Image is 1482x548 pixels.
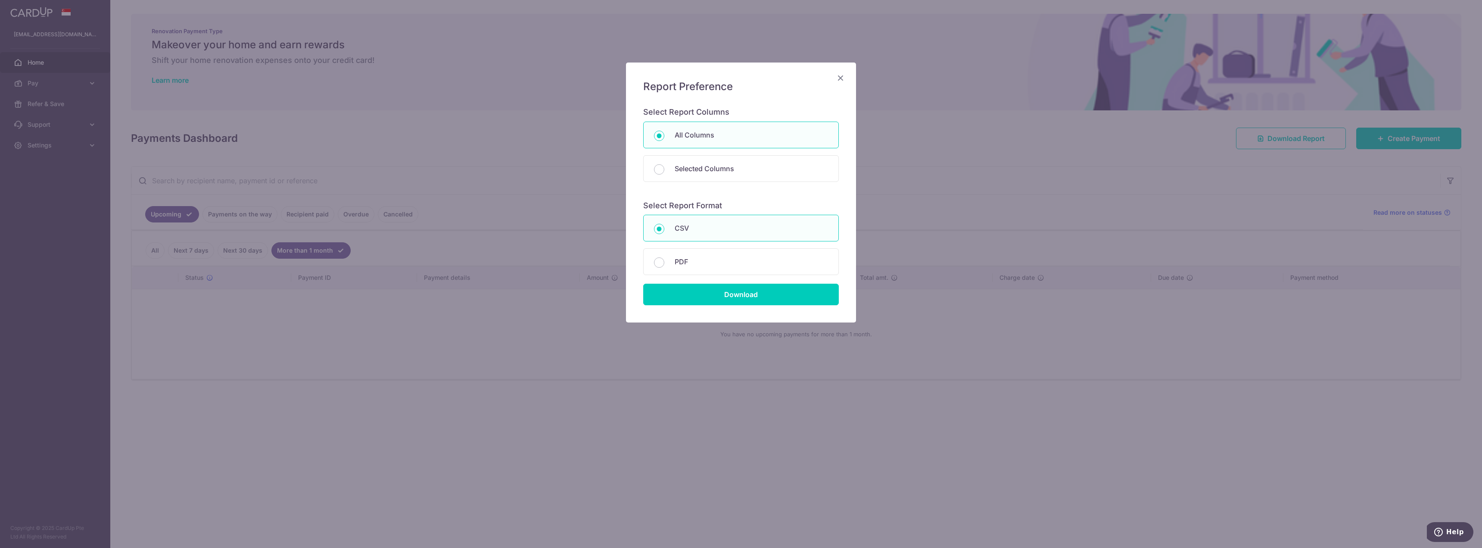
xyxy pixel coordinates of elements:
[643,201,839,211] h6: Select Report Format
[1427,522,1473,544] iframe: Opens a widget where you can find more information
[643,107,839,117] h6: Select Report Columns
[675,163,828,174] p: Selected Columns
[643,80,839,94] h5: Report Preference
[675,223,828,233] p: CSV
[643,284,839,305] input: Download
[835,73,846,83] button: Close
[675,130,828,140] p: All Columns
[675,257,828,267] p: PDF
